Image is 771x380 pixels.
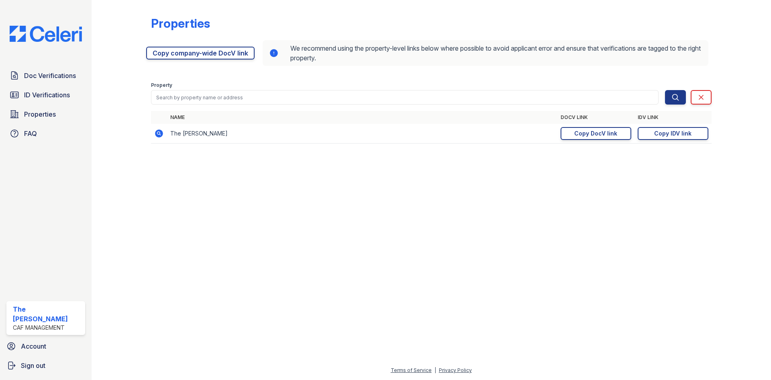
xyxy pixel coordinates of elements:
a: Account [3,338,88,354]
a: Properties [6,106,85,122]
div: CAF Management [13,324,82,332]
a: Copy DocV link [561,127,631,140]
span: ID Verifications [24,90,70,100]
a: Copy IDV link [638,127,708,140]
span: Sign out [21,361,45,370]
span: Properties [24,109,56,119]
label: Property [151,82,172,88]
a: Terms of Service [391,367,432,373]
img: CE_Logo_Blue-a8612792a0a2168367f1c8372b55b34899dd931a85d93a1a3d3e32e68fde9ad4.png [3,26,88,42]
th: DocV Link [557,111,634,124]
a: FAQ [6,125,85,142]
input: Search by property name or address [151,90,659,105]
span: Doc Verifications [24,71,76,80]
a: Privacy Policy [439,367,472,373]
div: Copy DocV link [574,129,617,138]
div: Properties [151,16,210,31]
div: The [PERSON_NAME] [13,304,82,324]
div: Copy IDV link [654,129,691,138]
a: Sign out [3,357,88,374]
span: FAQ [24,129,37,138]
th: Name [167,111,557,124]
a: Doc Verifications [6,68,85,84]
a: ID Verifications [6,87,85,103]
td: The [PERSON_NAME] [167,124,557,144]
a: Copy company-wide DocV link [146,47,255,60]
span: Account [21,341,46,351]
div: | [434,367,436,373]
div: We recommend using the property-level links below where possible to avoid applicant error and ens... [263,40,708,66]
th: IDV Link [634,111,712,124]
